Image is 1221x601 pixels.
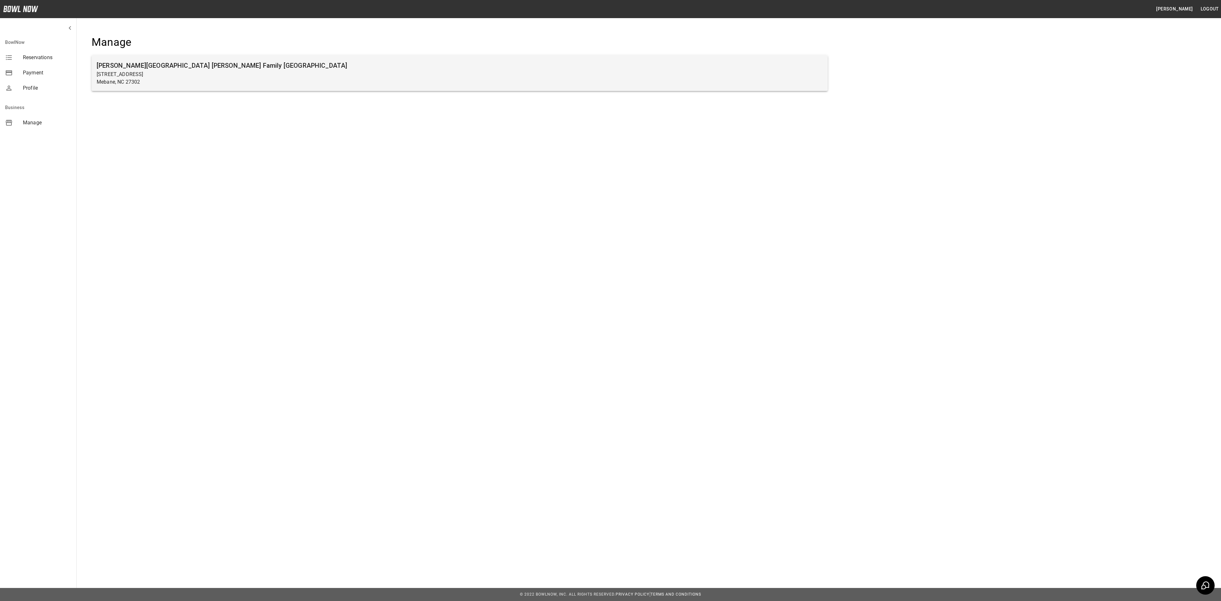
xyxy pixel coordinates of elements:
span: Profile [23,84,71,92]
button: Logout [1198,3,1221,15]
span: Payment [23,69,71,77]
h6: [PERSON_NAME][GEOGRAPHIC_DATA] [PERSON_NAME] Family [GEOGRAPHIC_DATA] [97,60,823,71]
button: [PERSON_NAME] [1154,3,1195,15]
a: Privacy Policy [616,592,649,597]
p: Mebane, NC 27302 [97,78,823,86]
h4: Manage [92,36,828,49]
p: [STREET_ADDRESS] [97,71,823,78]
a: Terms and Conditions [651,592,701,597]
span: Manage [23,119,71,127]
span: © 2022 BowlNow, Inc. All Rights Reserved. [520,592,616,597]
img: logo [3,6,38,12]
span: Reservations [23,54,71,61]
